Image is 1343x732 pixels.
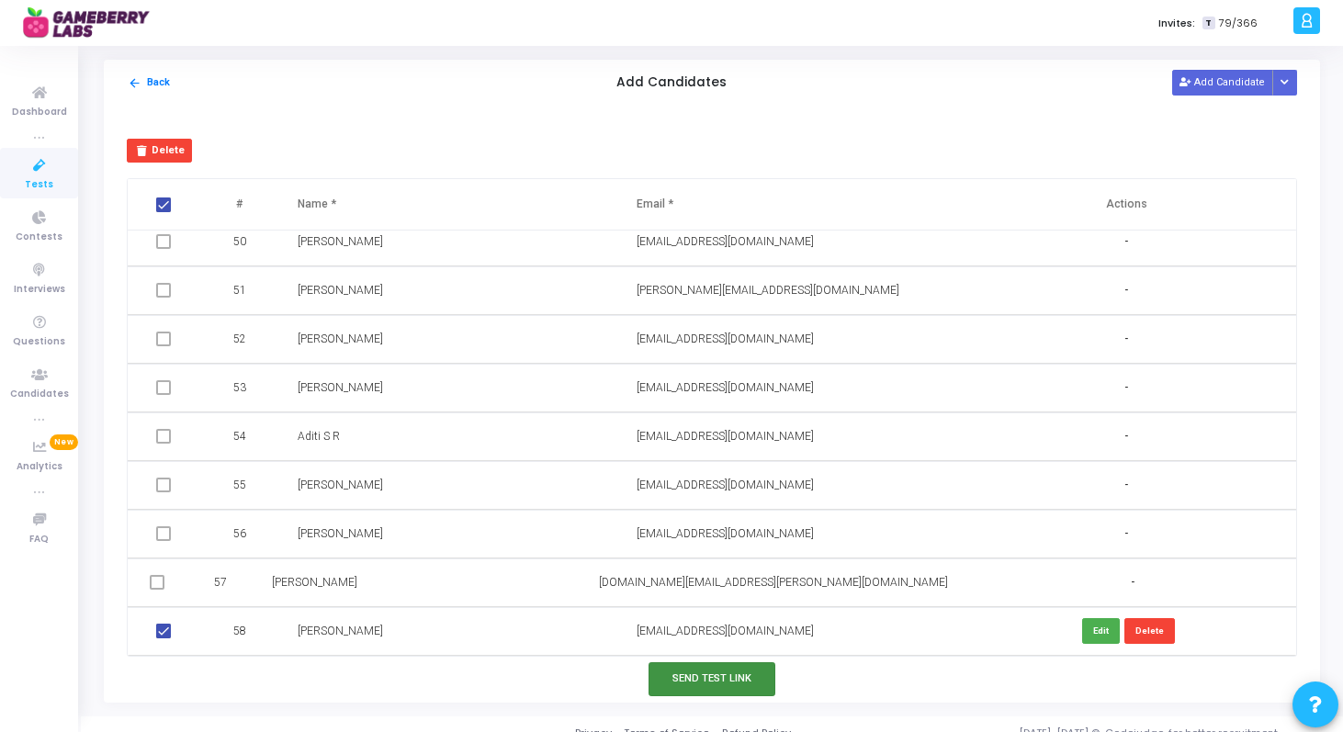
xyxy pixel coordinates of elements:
h5: Add Candidates [616,75,727,91]
span: 53 [233,379,246,396]
span: - [1124,526,1128,542]
button: Delete [1124,618,1175,643]
span: [EMAIL_ADDRESS][DOMAIN_NAME] [637,235,814,248]
mat-icon: arrow_back [128,76,141,90]
button: Send Test Link [649,662,775,696]
span: - [1124,429,1128,445]
span: [EMAIL_ADDRESS][DOMAIN_NAME] [637,430,814,443]
span: 58 [233,623,246,639]
span: - [1124,478,1128,493]
th: Actions [957,179,1296,231]
span: [PERSON_NAME] [272,576,357,589]
span: - [1124,234,1128,250]
span: New [50,434,78,450]
div: Button group with nested dropdown [1272,70,1298,95]
span: Aditi S R [298,430,340,443]
span: - [1131,575,1134,591]
span: [EMAIL_ADDRESS][DOMAIN_NAME] [637,381,814,394]
span: Dashboard [12,105,67,120]
span: [PERSON_NAME] [298,235,383,248]
img: logo [23,5,161,41]
span: [PERSON_NAME] [298,284,383,297]
span: [EMAIL_ADDRESS][DOMAIN_NAME] [637,625,814,637]
span: 52 [233,331,246,347]
th: Email * [618,179,957,231]
th: # [203,179,278,231]
span: [PERSON_NAME][EMAIL_ADDRESS][DOMAIN_NAME] [637,284,899,297]
label: Invites: [1158,16,1195,31]
span: 55 [233,477,246,493]
button: Delete [127,139,192,163]
span: Questions [13,334,65,350]
span: Interviews [14,282,65,298]
button: Add Candidate [1172,70,1273,95]
span: [PERSON_NAME] [298,527,383,540]
span: FAQ [29,532,49,547]
span: [EMAIL_ADDRESS][DOMAIN_NAME] [637,527,814,540]
span: T [1202,17,1214,30]
span: 51 [233,282,246,298]
span: - [1124,332,1128,347]
span: - [1124,380,1128,396]
span: 57 [214,574,227,591]
button: Edit [1082,618,1120,643]
span: Contests [16,230,62,245]
button: Back [127,74,171,92]
span: Tests [25,177,53,193]
span: [DOMAIN_NAME][EMAIL_ADDRESS][PERSON_NAME][DOMAIN_NAME] [599,576,948,589]
span: [PERSON_NAME] [298,332,383,345]
span: [PERSON_NAME] [298,381,383,394]
span: - [1124,283,1128,298]
span: 56 [233,525,246,542]
span: [PERSON_NAME] [298,479,383,491]
span: [EMAIL_ADDRESS][DOMAIN_NAME] [637,332,814,345]
span: 54 [233,428,246,445]
span: Candidates [10,387,69,402]
span: Analytics [17,459,62,475]
span: 50 [233,233,246,250]
span: [PERSON_NAME] [298,625,383,637]
th: Name * [279,179,618,231]
span: [EMAIL_ADDRESS][DOMAIN_NAME] [637,479,814,491]
span: 79/366 [1219,16,1258,31]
